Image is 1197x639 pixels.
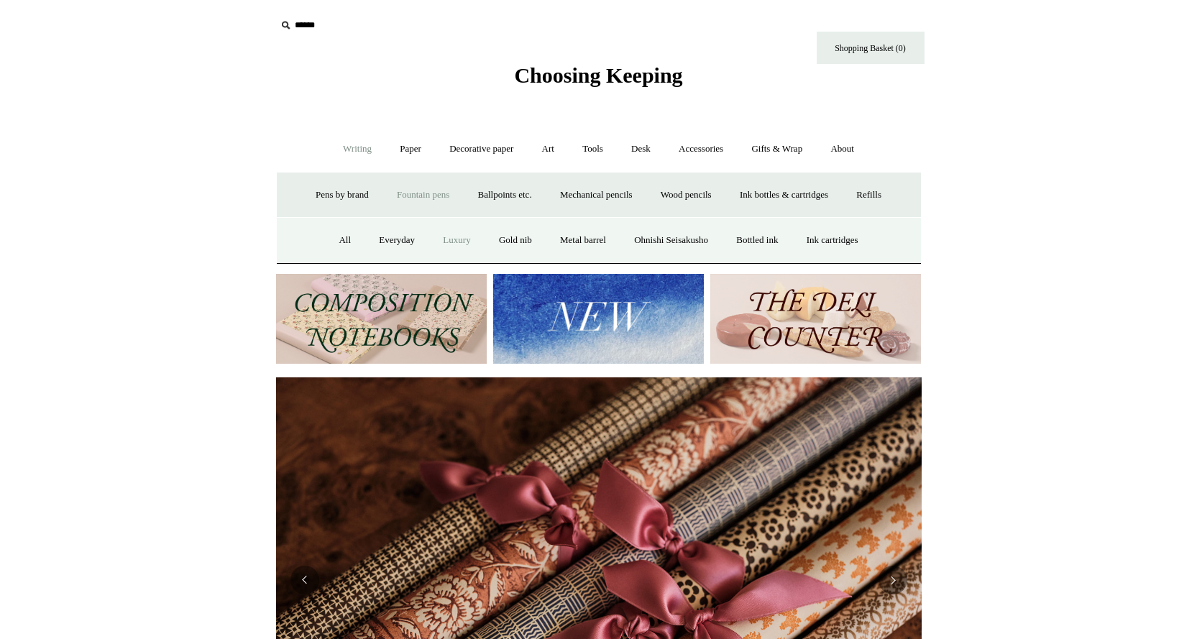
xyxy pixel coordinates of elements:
[514,75,682,85] a: Choosing Keeping
[529,130,567,168] a: Art
[738,130,815,168] a: Gifts & Wrap
[648,176,725,214] a: Wood pencils
[723,221,791,259] a: Bottled ink
[276,274,487,364] img: 202302 Composition ledgers.jpg__PID:69722ee6-fa44-49dd-a067-31375e5d54ec
[621,221,721,259] a: Ohnishi Seisakusho
[486,221,545,259] a: Gold nib
[384,176,462,214] a: Fountain pens
[710,274,921,364] img: The Deli Counter
[727,176,841,214] a: Ink bottles & cartridges
[436,130,526,168] a: Decorative paper
[817,32,925,64] a: Shopping Basket (0)
[879,566,907,594] button: Next
[430,221,483,259] a: Luxury
[843,176,894,214] a: Refills
[547,176,646,214] a: Mechanical pencils
[618,130,664,168] a: Desk
[794,221,871,259] a: Ink cartridges
[569,130,616,168] a: Tools
[366,221,428,259] a: Everyday
[493,274,704,364] img: New.jpg__PID:f73bdf93-380a-4a35-bcfe-7823039498e1
[666,130,736,168] a: Accessories
[514,63,682,87] span: Choosing Keeping
[326,221,364,259] a: All
[547,221,619,259] a: Metal barrel
[303,176,382,214] a: Pens by brand
[290,566,319,594] button: Previous
[387,130,434,168] a: Paper
[330,130,385,168] a: Writing
[817,130,867,168] a: About
[465,176,545,214] a: Ballpoints etc.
